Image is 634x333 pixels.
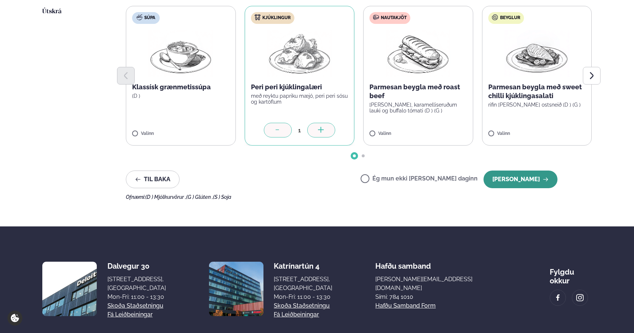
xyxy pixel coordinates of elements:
span: Nautakjöt [381,15,407,21]
img: Panini.png [386,30,450,77]
span: Beyglur [500,15,520,21]
div: [STREET_ADDRESS], [GEOGRAPHIC_DATA] [107,275,166,293]
p: rifin [PERSON_NAME] ostsneið (D ) (G ) [488,102,586,108]
img: chicken.svg [255,14,261,20]
p: Parmesan beygla með roast beef [369,83,467,100]
a: image alt [550,290,566,305]
span: Kjúklingur [262,15,291,21]
span: (S ) Soja [213,194,231,200]
p: Parmesan beygla með sweet chilli kjúklingasalati [488,83,586,100]
p: Peri peri kjúklingalæri [251,83,348,92]
button: Previous slide [117,67,135,85]
span: Útskrá [42,8,61,15]
span: (G ) Glúten , [186,194,213,200]
img: image alt [554,294,562,302]
a: Hafðu samband form [375,301,436,310]
img: Soup.png [148,30,213,77]
button: [PERSON_NAME] [484,171,557,188]
button: Next slide [583,67,601,85]
a: Cookie settings [7,311,22,326]
div: Fylgdu okkur [550,262,592,285]
img: Chicken-breast.png [504,30,569,77]
span: Go to slide 1 [353,154,356,157]
div: Ofnæmi: [126,194,592,200]
a: Fá leiðbeiningar [274,310,319,319]
a: Útskrá [42,7,61,16]
img: image alt [576,294,584,302]
span: Go to slide 2 [362,154,365,157]
div: 1 [292,126,307,135]
span: Hafðu samband [375,256,431,271]
a: Fá leiðbeiningar [107,310,153,319]
img: image alt [209,262,263,316]
a: Skoða staðsetningu [107,301,163,310]
span: (D ) Mjólkurvörur , [145,194,186,200]
div: Dalvegur 30 [107,262,166,271]
img: image alt [42,262,97,316]
p: [PERSON_NAME], karamelliseruðum lauki og buffalo tómati (D ) (G ) [369,102,467,114]
p: (D ) [132,93,230,99]
a: image alt [572,290,588,305]
img: bagle-new-16px.svg [492,14,498,20]
span: Súpa [144,15,155,21]
p: með reyktu papriku mæjó, peri peri sósu og kartöflum [251,93,348,105]
a: Skoða staðsetningu [274,301,330,310]
img: Chicken-thighs.png [267,30,332,77]
p: Sími: 784 1010 [375,293,507,301]
p: Klassísk grænmetissúpa [132,83,230,92]
div: [STREET_ADDRESS], [GEOGRAPHIC_DATA] [274,275,332,293]
div: Katrínartún 4 [274,262,332,271]
img: soup.svg [137,14,142,20]
img: beef.svg [373,14,379,20]
a: [PERSON_NAME][EMAIL_ADDRESS][DOMAIN_NAME] [375,275,507,293]
button: Til baka [126,171,180,188]
div: Mon-Fri: 11:00 - 13:30 [107,293,166,301]
div: Mon-Fri: 11:00 - 13:30 [274,293,332,301]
